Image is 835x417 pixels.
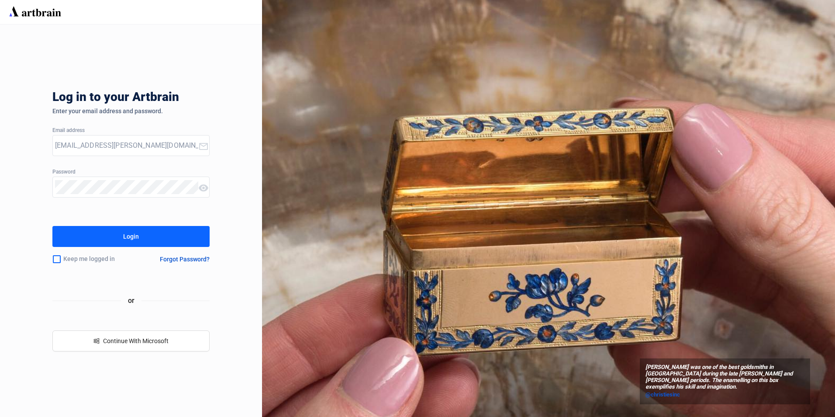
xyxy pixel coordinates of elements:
div: Password [52,169,210,175]
button: windowsContinue With Microsoft [52,330,210,351]
div: Log in to your Artbrain [52,90,314,108]
span: windows [93,338,100,344]
div: Keep me logged in [52,250,139,268]
span: or [121,295,141,306]
span: [PERSON_NAME] was one of the best goldsmiths in [GEOGRAPHIC_DATA] during the late [PERSON_NAME] a... [645,364,804,390]
div: Forgot Password? [160,256,210,263]
div: Enter your email address and password. [52,108,210,115]
span: @christiesinc [645,391,680,398]
input: Your Email [55,139,198,153]
div: Login [123,229,139,243]
a: @christiesinc [645,390,804,399]
button: Login [52,226,210,247]
span: Continue With Microsoft [103,337,169,344]
div: Email address [52,128,210,134]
